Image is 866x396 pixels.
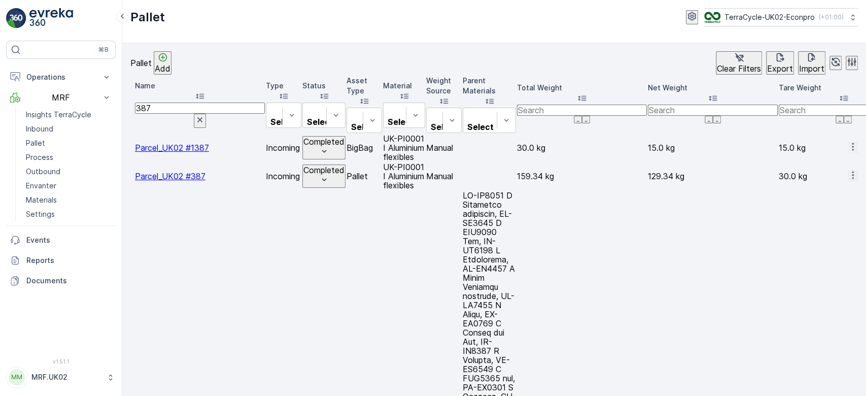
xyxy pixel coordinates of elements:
[648,172,778,181] p: 129.34 kg
[517,83,647,93] p: Total Weight
[303,166,344,175] p: Completed
[26,209,55,219] p: Settings
[135,81,265,91] p: Name
[351,122,377,131] p: Select
[98,46,109,54] p: ⌘B
[270,117,297,126] p: Select
[130,58,152,68] p: Pallet
[648,83,778,93] p: Net Weight
[266,81,301,91] p: Type
[26,93,95,102] p: MRF
[648,143,778,152] p: 15.0 kg
[303,137,344,146] p: Completed
[426,143,462,152] p: Manual
[9,369,25,385] div: MM
[716,51,762,75] button: Clear Filters
[26,255,112,266] p: Reports
[6,87,116,108] button: MRF
[704,12,720,23] img: terracycle_logo_wKaHoWT.png
[22,136,116,150] a: Pallet
[26,181,56,191] p: Envanter
[26,124,53,134] p: Inbound
[29,8,73,28] img: logo_light-DOdMpM7g.png
[266,143,301,152] p: Incoming
[22,179,116,193] a: Envanter
[155,64,170,73] p: Add
[426,76,462,96] p: Weight Source
[26,276,112,286] p: Documents
[135,143,209,153] a: Parcel_UK02 #1387
[154,51,171,75] button: Add
[6,367,116,388] button: MMMRF.UK02
[347,172,382,181] p: Pallet
[383,134,425,161] p: UK-PI0001 I Aluminium flexibles
[383,81,425,91] p: Material
[22,150,116,164] a: Process
[6,230,116,250] a: Events
[22,164,116,179] a: Outbound
[717,64,761,73] p: Clear Filters
[766,51,794,75] button: Export
[467,122,494,131] p: Select
[517,105,647,116] input: Search
[22,108,116,122] a: Insights TerraCycle
[648,105,778,116] input: Search
[22,122,116,136] a: Inbound
[26,167,60,177] p: Outbound
[426,172,462,181] p: Manual
[266,172,301,181] p: Incoming
[347,76,382,96] p: Asset Type
[302,81,345,91] p: Status
[799,64,824,73] p: Import
[463,76,516,96] p: Parent Materials
[307,117,333,126] p: Select
[26,110,91,120] p: Insights TerraCycle
[383,162,425,190] p: UK-PI0001 I Aluminium flexibles
[517,143,647,152] p: 30.0 kg
[26,195,57,205] p: Materials
[26,138,45,148] p: Pallet
[517,172,647,181] p: 159.34 kg
[135,103,265,114] input: Search
[6,250,116,271] a: Reports
[6,67,116,87] button: Operations
[302,164,345,188] button: Completed
[130,9,165,25] p: Pallet
[6,358,116,365] span: v 1.51.1
[767,64,793,73] p: Export
[302,136,345,159] button: Completed
[31,372,101,382] p: MRF.UK02
[6,8,26,28] img: logo
[26,235,112,245] p: Events
[26,72,95,82] p: Operations
[22,193,116,207] a: Materials
[431,122,457,131] p: Select
[724,12,815,22] p: TerraCycle-UK02-Econpro
[388,117,414,126] p: Select
[704,8,858,26] button: TerraCycle-UK02-Econpro(+01:00)
[135,171,205,181] a: Parcel_UK02 #387
[26,152,53,162] p: Process
[347,143,382,152] p: BigBag
[798,51,825,75] button: Import
[819,13,844,21] p: ( +01:00 )
[22,207,116,221] a: Settings
[6,271,116,291] a: Documents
